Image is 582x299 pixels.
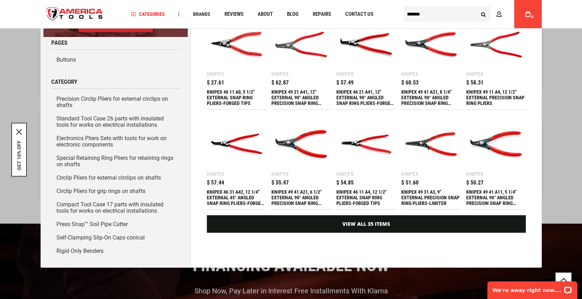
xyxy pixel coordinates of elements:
[51,198,180,218] a: Compact Tool Case 17 parts with insulated tools for works on electrical installations
[271,189,331,206] div: KNIPEX 49 41 A21, 6 1/2
[271,89,331,106] div: KNIPEX 49 21 A41, 12
[466,80,484,86] span: $ 58.31
[271,15,331,110] a: KNIPEX 49 21 A41, 12 Knipex $ 62.87 KNIPEX 49 21 A41, 12" EXTERNAL 90° ANGLED PRECISION SNAP RING...
[207,215,526,233] a: View All 35 Items
[207,172,224,176] div: Knipex
[477,7,490,21] button: Search
[271,115,331,210] a: KNIPEX 49 41 A21, 6 1/2 Knipex $ 55.47 KNIPEX 49 41 A21, 6 1/2" EXTERNAL 90° ANGLED PRECISION SNA...
[532,15,534,19] span: 0
[336,115,396,210] a: KNIPEX 46 11 A4, 12 1/2 Knipex $ 54.85 KNIPEX 46 11 A4, 12 1/2" EXTERNAL SNAP RING PLIERS-FORGED ...
[275,19,328,71] img: KNIPEX 49 21 A41, 12
[131,12,165,17] span: Categories
[336,15,396,110] a: KNIPEX 46 21 A41, 12 Knipex $ 57.49 KNIPEX 46 21 A41, 12" EXTERNAL 90° ANGLED SNAP RING PLIERS-FO...
[51,244,180,258] a: Rigid Only Benders
[258,12,273,17] span: About
[466,89,526,106] div: KNIPEX 49 11 A4, 12 1/2
[336,189,396,206] div: KNIPEX 46 11 A4, 12 1/2
[310,10,334,19] a: Repairs
[401,71,419,76] div: Knipex
[51,132,180,151] a: Electronics Pliers Sets with tools for work on electronic components
[128,10,168,19] a: Categories
[51,185,180,198] a: Circlip Pliers for grip rings on shafts
[340,19,392,71] img: KNIPEX 46 21 A41, 12
[470,19,522,71] img: KNIPEX 49 11 A4, 12 1/2
[470,119,522,171] img: KNIPEX 49 41 A11, 5 1/4
[401,172,419,176] div: Knipex
[336,172,354,176] div: Knipex
[340,119,392,171] img: KNIPEX 46 11 A4, 12 1/2
[466,180,484,186] span: $ 50.27
[41,1,109,27] img: America Tools
[16,140,22,170] button: GET 10% OFF
[271,180,289,186] span: $ 55.47
[254,10,276,19] a: About
[313,12,331,17] span: Repairs
[51,40,67,46] span: Pages
[401,89,461,106] div: KNIPEX 49 41 A31, 8 1/4
[405,119,457,171] img: KNIPEX 49 31 A3, 9
[51,92,180,112] a: Precision Circlip Pliers for external circlips on shafts
[336,71,354,76] div: Knipex
[336,89,396,106] div: KNIPEX 46 21 A41, 12
[405,19,457,71] img: KNIPEX 49 41 A31, 8 1/4
[210,119,263,171] img: KNIPEX 46 31 A42, 12 1/4
[51,53,180,67] a: Buttons
[51,231,180,244] a: Self-Clamping Slip-On Caps conical
[401,189,461,206] div: KNIPEX 49 31 A3, 9
[342,10,377,19] a: Contact Us
[207,189,266,206] div: KNIPEX 46 31 A42, 12 1/4
[466,172,484,176] div: Knipex
[336,80,354,86] span: $ 57.49
[51,151,180,171] a: Special Retaining Ring Pliers for retaining rings on shafts
[207,71,224,76] div: Knipex
[466,115,526,210] a: KNIPEX 49 41 A11, 5 1/4 Knipex $ 50.27 KNIPEX 49 41 A11, 5 1/4" EXTERNAL 90° ANGLED PRECISION SNA...
[271,71,289,76] div: Knipex
[190,10,214,19] a: Brands
[207,15,266,110] a: KNIPEX 46 11 A0, 5 1/2 Knipex $ 27.61 KNIPEX 46 11 A0, 5 1/2" EXTERNAL SNAP RING PLIERS-FORGED TIPS
[336,180,354,186] span: $ 54.85
[466,15,526,110] a: KNIPEX 49 11 A4, 12 1/2 Knipex $ 58.31 KNIPEX 49 11 A4, 12 1/2" EXTERNAL PRECISION SNAP RING PLIERS
[51,171,180,185] a: Circlip Pliers for external circlips on shafts
[221,10,247,19] a: Reviews
[275,119,328,171] img: KNIPEX 49 41 A21, 6 1/2
[466,71,484,76] div: Knipex
[271,80,289,86] span: $ 62.87
[284,10,302,19] a: Blog
[51,218,180,231] a: Press Snap™ Soil Pipe Cutter
[345,12,373,17] span: Contact Us
[51,79,77,85] span: Category
[224,12,244,17] span: Reviews
[16,129,22,135] svg: close icon
[401,80,419,86] span: $ 60.53
[16,129,22,135] button: Close
[207,115,266,210] a: KNIPEX 46 31 A42, 12 1/4 Knipex $ 57.44 KNIPEX 46 31 A42, 12 1/4" EXTERNAL 45° ANGLED SNAP RING P...
[287,12,299,17] span: Blog
[271,172,289,176] div: Knipex
[207,80,224,86] span: $ 27.61
[401,115,461,210] a: KNIPEX 49 31 A3, 9 Knipex $ 51.60 KNIPEX 49 31 A3, 9" EXTERNAL PRECISION SNAP RING PLIERS-LIMITER
[210,19,263,71] img: KNIPEX 46 11 A0, 5 1/2
[401,15,461,110] a: KNIPEX 49 41 A31, 8 1/4 Knipex $ 60.53 KNIPEX 49 41 A31, 8 1/4" EXTERNAL 90° ANGLED PRECISION SNA...
[193,12,210,17] span: Brands
[207,180,224,186] span: $ 57.44
[466,189,526,206] div: KNIPEX 49 41 A11, 5 1/4
[51,112,180,132] a: Standard Tool Case 26 parts with insulated tools for works on electrical installations
[207,89,266,106] div: KNIPEX 46 11 A0, 5 1/2
[41,1,109,27] a: store logo
[483,277,582,299] iframe: LiveChat chat widget
[401,180,419,186] span: $ 51.60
